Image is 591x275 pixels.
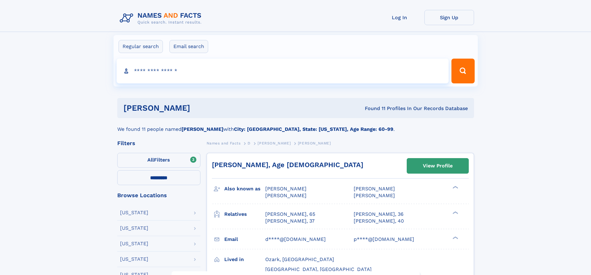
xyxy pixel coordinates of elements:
[120,257,148,262] div: [US_STATE]
[354,186,395,192] span: [PERSON_NAME]
[265,256,334,262] span: Ozark, [GEOGRAPHIC_DATA]
[123,104,278,112] h1: [PERSON_NAME]
[117,118,474,133] div: We found 11 people named with .
[407,158,468,173] a: View Profile
[354,193,395,198] span: [PERSON_NAME]
[117,153,200,168] label: Filters
[120,210,148,215] div: [US_STATE]
[224,184,265,194] h3: Also known as
[117,59,449,83] input: search input
[117,193,200,198] div: Browse Locations
[257,141,291,145] span: [PERSON_NAME]
[277,105,468,112] div: Found 11 Profiles In Our Records Database
[169,40,208,53] label: Email search
[354,211,404,218] a: [PERSON_NAME], 36
[265,186,307,192] span: [PERSON_NAME]
[375,10,424,25] a: Log In
[147,157,154,163] span: All
[257,139,291,147] a: [PERSON_NAME]
[451,185,459,189] div: ❯
[451,211,459,215] div: ❯
[354,218,404,224] a: [PERSON_NAME], 40
[212,161,363,169] a: [PERSON_NAME], Age [DEMOGRAPHIC_DATA]
[117,10,207,27] img: Logo Names and Facts
[265,193,307,198] span: [PERSON_NAME]
[298,141,331,145] span: [PERSON_NAME]
[424,10,474,25] a: Sign Up
[224,234,265,245] h3: Email
[224,254,265,265] h3: Lived in
[119,40,163,53] label: Regular search
[181,126,223,132] b: [PERSON_NAME]
[423,159,453,173] div: View Profile
[248,141,251,145] span: D
[248,139,251,147] a: D
[265,266,372,272] span: [GEOGRAPHIC_DATA], [GEOGRAPHIC_DATA]
[234,126,393,132] b: City: [GEOGRAPHIC_DATA], State: [US_STATE], Age Range: 60-99
[120,226,148,231] div: [US_STATE]
[120,241,148,246] div: [US_STATE]
[451,59,474,83] button: Search Button
[207,139,241,147] a: Names and Facts
[451,236,459,240] div: ❯
[265,218,315,224] a: [PERSON_NAME], 37
[224,209,265,220] h3: Relatives
[265,211,315,218] a: [PERSON_NAME], 65
[117,140,200,146] div: Filters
